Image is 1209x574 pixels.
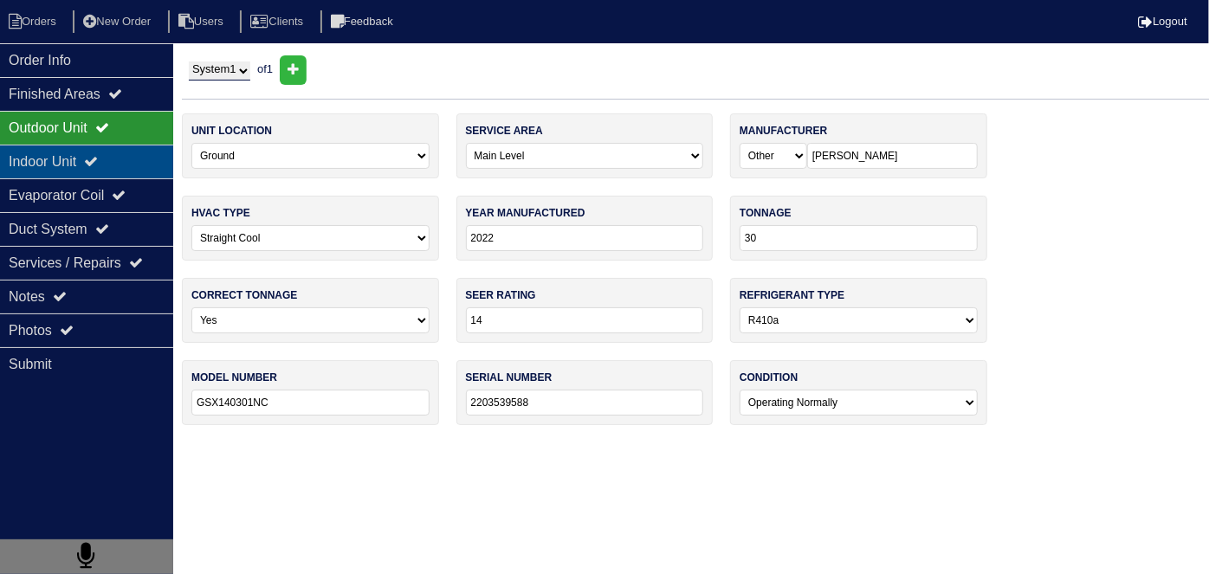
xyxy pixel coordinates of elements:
label: condition [740,370,798,385]
label: model number [191,370,277,385]
li: Feedback [320,10,407,34]
label: seer rating [466,287,536,303]
li: Users [168,10,237,34]
label: unit location [191,123,272,139]
div: of 1 [182,55,1209,85]
label: tonnage [740,205,792,221]
a: Clients [240,15,317,28]
label: serial number [466,370,553,385]
label: manufacturer [740,123,827,139]
label: year manufactured [466,205,585,221]
label: service area [466,123,543,139]
label: refrigerant type [740,287,844,303]
a: Logout [1138,15,1187,28]
label: correct tonnage [191,287,297,303]
a: New Order [73,15,165,28]
li: New Order [73,10,165,34]
a: Users [168,15,237,28]
li: Clients [240,10,317,34]
label: hvac type [191,205,250,221]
